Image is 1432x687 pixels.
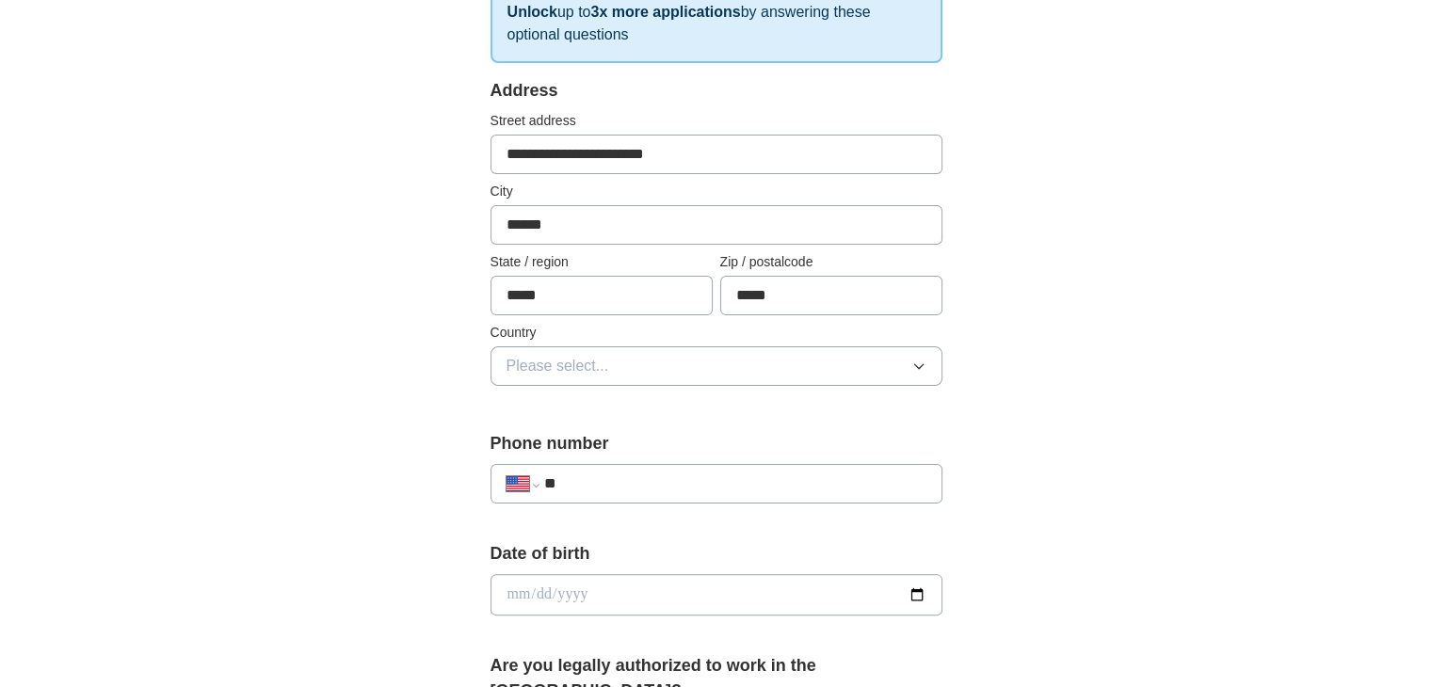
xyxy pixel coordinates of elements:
span: Please select... [507,355,609,377]
label: Zip / postalcode [720,252,942,272]
div: Address [491,78,942,104]
label: Date of birth [491,541,942,567]
label: Country [491,323,942,343]
label: Street address [491,111,942,131]
label: City [491,182,942,201]
button: Please select... [491,346,942,386]
strong: Unlock [507,4,557,20]
strong: 3x more applications [590,4,740,20]
label: State / region [491,252,713,272]
label: Phone number [491,431,942,456]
